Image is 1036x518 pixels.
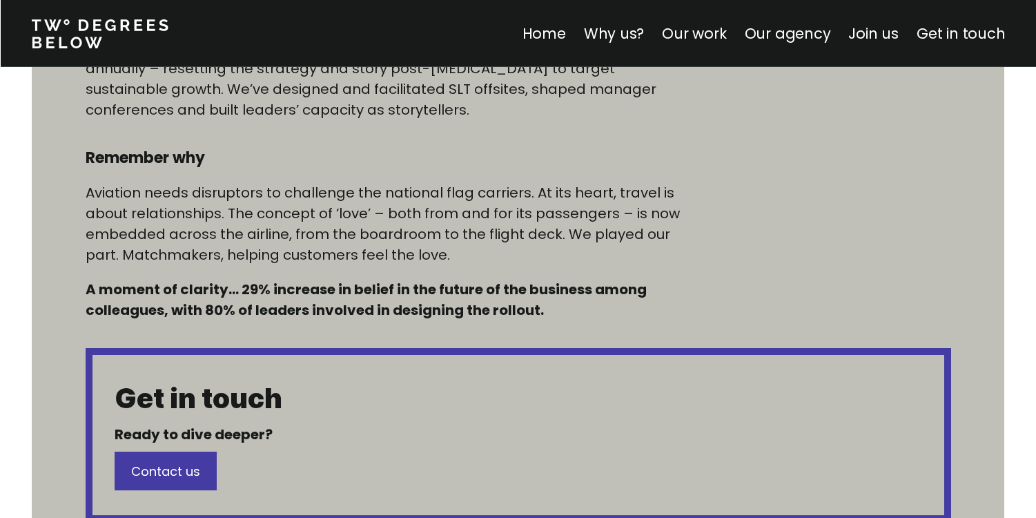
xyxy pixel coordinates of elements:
[115,381,282,415] strong: Get in touch
[917,23,1005,44] a: Get in touch
[86,182,692,265] p: Aviation needs disruptors to challenge the national flag carriers. At its heart, travel is about ...
[131,463,200,480] span: Contact us
[86,279,692,320] h5: A moment of clarity… 29% increase in belief in the future of the business among colleagues, with ...
[744,23,830,44] a: Our agency
[115,425,273,444] strong: Ready to dive deeper?
[522,23,565,44] a: Home
[115,452,217,490] a: Contact us
[848,23,899,44] a: Join us
[662,23,726,44] a: Our work
[583,23,644,44] a: Why us?
[86,148,692,169] h4: Remember why
[86,37,692,120] p: Since then, we’ve helped the CEO and executive team to reconnect the ‘love’ narrative annually – ...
